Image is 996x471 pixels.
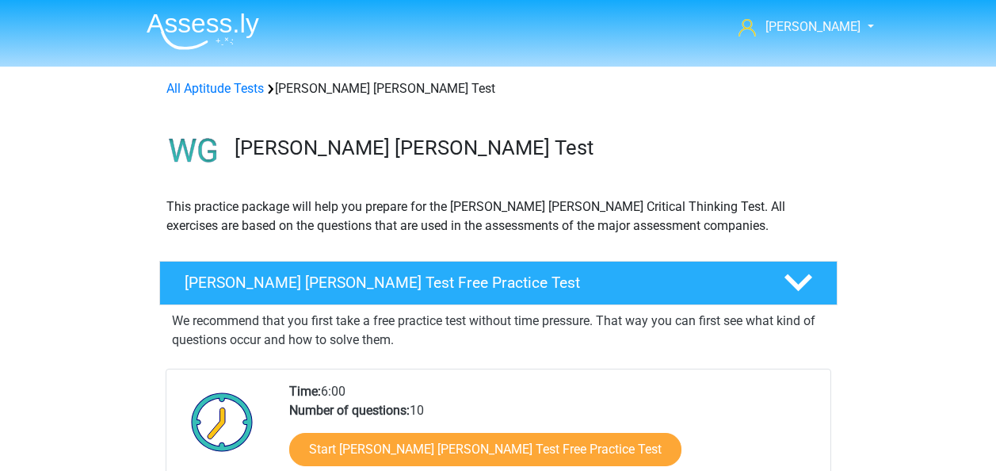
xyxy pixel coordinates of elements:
span: [PERSON_NAME] [765,19,861,34]
a: Start [PERSON_NAME] [PERSON_NAME] Test Free Practice Test [289,433,681,466]
h3: [PERSON_NAME] [PERSON_NAME] Test [235,136,825,160]
p: This practice package will help you prepare for the [PERSON_NAME] [PERSON_NAME] Critical Thinking... [166,197,830,235]
img: watson glaser test [160,117,227,185]
b: Number of questions: [289,403,410,418]
a: [PERSON_NAME] [PERSON_NAME] Test Free Practice Test [153,261,844,305]
a: [PERSON_NAME] [732,17,862,36]
h4: [PERSON_NAME] [PERSON_NAME] Test Free Practice Test [185,274,758,292]
img: Clock [182,382,262,461]
div: [PERSON_NAME] [PERSON_NAME] Test [160,79,837,98]
img: Assessly [147,13,259,50]
a: All Aptitude Tests [166,81,264,96]
p: We recommend that you first take a free practice test without time pressure. That way you can fir... [172,312,825,350]
b: Time: [289,384,321,399]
